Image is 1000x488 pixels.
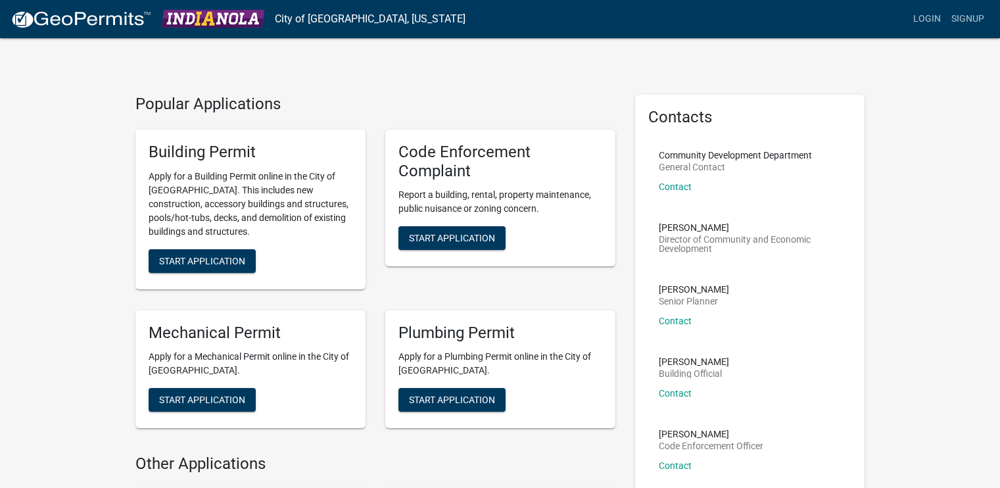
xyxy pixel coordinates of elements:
h5: Code Enforcement Complaint [398,143,602,181]
p: [PERSON_NAME] [659,429,763,439]
a: Contact [659,460,692,471]
button: Start Application [398,226,506,250]
a: Signup [946,7,989,32]
p: Report a building, rental, property maintenance, public nuisance or zoning concern. [398,188,602,216]
h5: Contacts [648,108,852,127]
a: Login [908,7,946,32]
span: Start Application [159,255,245,266]
h5: Building Permit [149,143,352,162]
a: City of [GEOGRAPHIC_DATA], [US_STATE] [275,8,465,30]
a: Contact [659,388,692,399]
button: Start Application [149,249,256,273]
a: Contact [659,182,692,192]
p: Community Development Department [659,151,812,160]
button: Start Application [398,388,506,412]
p: [PERSON_NAME] [659,223,842,232]
p: [PERSON_NAME] [659,357,729,366]
h5: Mechanical Permit [149,324,352,343]
p: Apply for a Building Permit online in the City of [GEOGRAPHIC_DATA]. This includes new constructi... [149,170,352,239]
p: Director of Community and Economic Development [659,235,842,253]
p: Apply for a Mechanical Permit online in the City of [GEOGRAPHIC_DATA]. [149,350,352,378]
p: [PERSON_NAME] [659,285,729,294]
p: Apply for a Plumbing Permit online in the City of [GEOGRAPHIC_DATA]. [398,350,602,378]
p: Building Official [659,369,729,378]
p: General Contact [659,162,812,172]
p: Senior Planner [659,297,729,306]
span: Start Application [409,395,495,405]
p: Code Enforcement Officer [659,441,763,451]
button: Start Application [149,388,256,412]
h5: Plumbing Permit [398,324,602,343]
img: City of Indianola, Iowa [162,10,264,28]
a: Contact [659,316,692,326]
span: Start Application [159,395,245,405]
h4: Other Applications [135,454,615,474]
span: Start Application [409,233,495,243]
h4: Popular Applications [135,95,615,114]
